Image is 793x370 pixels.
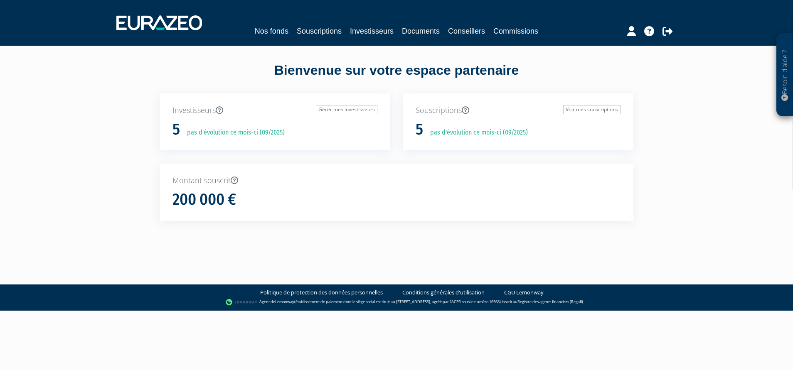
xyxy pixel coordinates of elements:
div: Bienvenue sur votre espace partenaire [153,61,640,93]
a: Conditions générales d'utilisation [402,289,485,296]
h1: 200 000 € [172,191,236,208]
a: Politique de protection des données personnelles [260,289,383,296]
img: 1732889491-logotype_eurazeo_blanc_rvb.png [116,15,202,30]
p: Investisseurs [172,105,377,116]
a: Investisseurs [350,25,394,37]
h1: 5 [416,121,423,138]
p: Besoin d'aide ? [780,38,790,113]
img: logo-lemonway.png [226,298,258,306]
a: Gérer mes investisseurs [316,105,377,114]
a: Commissions [493,25,538,37]
a: Documents [402,25,440,37]
a: Conseillers [448,25,485,37]
div: - Agent de (établissement de paiement dont le siège social est situé au [STREET_ADDRESS], agréé p... [8,298,785,306]
h1: 5 [172,121,180,138]
a: CGU Lemonway [504,289,544,296]
p: Montant souscrit [172,175,621,186]
p: pas d'évolution ce mois-ci (09/2025) [424,128,528,137]
a: Souscriptions [297,25,342,37]
p: pas d'évolution ce mois-ci (09/2025) [181,128,285,137]
a: Voir mes souscriptions [563,105,621,114]
a: Nos fonds [255,25,288,37]
p: Souscriptions [416,105,621,116]
a: Lemonway [275,299,294,304]
a: Registre des agents financiers (Regafi) [517,299,583,304]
